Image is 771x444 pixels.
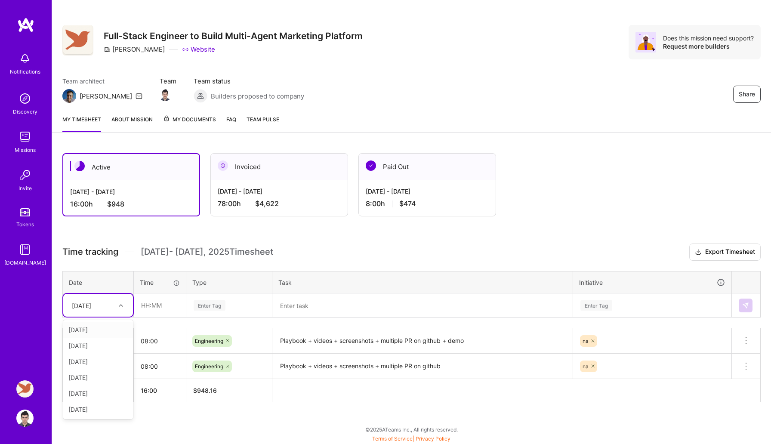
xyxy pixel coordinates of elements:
textarea: Playbook + videos + screenshots + multiple PR on github + demo [273,329,572,353]
span: Team Pulse [247,116,279,123]
textarea: Playbook + videos + screenshots + multiple PR on github [273,355,572,378]
div: 78:00 h [218,199,341,208]
span: Time tracking [62,247,118,257]
div: Invoiced [211,154,348,180]
img: Company Logo [62,25,93,56]
i: icon Chevron [119,303,123,308]
img: Active [74,161,85,171]
span: My Documents [163,115,216,124]
a: User Avatar [14,410,36,427]
img: logo [17,17,34,33]
div: Missions [15,145,36,154]
div: 16:00 h [70,200,192,209]
th: Type [186,271,272,293]
span: $948 [107,200,124,209]
div: Discovery [13,107,37,116]
div: [PERSON_NAME] [104,45,165,54]
span: [DATE] - [DATE] , 2025 Timesheet [141,247,273,257]
a: My timesheet [62,115,101,132]
img: discovery [16,90,34,107]
input: HH:MM [134,355,186,378]
div: Tokens [16,220,34,229]
a: Terms of Service [372,435,413,442]
div: Invite [19,184,32,193]
img: tokens [20,208,30,216]
img: Invoiced [218,160,228,171]
div: Active [63,154,199,180]
i: icon Download [695,248,702,257]
input: HH:MM [134,294,185,317]
input: HH:MM [134,330,186,352]
span: $474 [399,199,416,208]
h3: Full-Stack Engineer to Build Multi-Agent Marketing Platform [104,31,363,41]
i: icon Mail [136,92,142,99]
div: Enter Tag [194,299,225,312]
div: [DATE] [63,401,133,417]
div: [DATE] - [DATE] [218,187,341,196]
a: Privacy Policy [416,435,450,442]
img: guide book [16,241,34,258]
span: Engineering [195,363,223,370]
span: | [372,435,450,442]
img: teamwork [16,128,34,145]
th: 16:00 [134,379,186,402]
span: $4,622 [255,199,279,208]
img: Builders proposed to company [194,89,207,103]
img: bell [16,50,34,67]
div: [DOMAIN_NAME] [4,258,46,267]
div: Time [140,278,180,287]
img: Invite [16,166,34,184]
img: User Avatar [16,410,34,427]
span: Team architect [62,77,142,86]
img: Robynn AI: Full-Stack Engineer to Build Multi-Agent Marketing Platform [16,380,34,398]
div: [DATE] - [DATE] [70,187,192,196]
div: [DATE] [72,301,91,310]
div: [PERSON_NAME] [80,92,132,101]
img: Avatar [635,32,656,52]
a: My Documents [163,115,216,132]
div: [DATE] [63,354,133,370]
div: Request more builders [663,42,754,50]
a: FAQ [226,115,236,132]
th: Task [272,271,573,293]
button: Share [733,86,761,103]
div: Enter Tag [580,299,612,312]
a: About Mission [111,115,153,132]
span: $ 948.16 [193,387,217,394]
span: Team [160,77,176,86]
th: Date [63,271,134,293]
a: Team Pulse [247,115,279,132]
img: Paid Out [366,160,376,171]
a: Team Member Avatar [160,87,171,102]
div: [DATE] [63,385,133,401]
i: icon CompanyGray [104,46,111,53]
div: Paid Out [359,154,496,180]
span: Team status [194,77,304,86]
img: Team Architect [62,89,76,103]
div: 8:00 h [366,199,489,208]
th: Total [63,379,134,402]
div: [DATE] [63,370,133,385]
div: [DATE] [63,338,133,354]
div: Notifications [10,67,40,76]
div: [DATE] - [DATE] [366,187,489,196]
div: Initiative [579,277,725,287]
a: Robynn AI: Full-Stack Engineer to Build Multi-Agent Marketing Platform [14,380,36,398]
div: [DATE] [63,322,133,338]
span: na [583,363,589,370]
img: Team Member Avatar [159,88,172,101]
div: © 2025 ATeams Inc., All rights reserved. [52,419,771,440]
a: Website [182,45,215,54]
span: Engineering [195,338,223,344]
button: Export Timesheet [689,244,761,261]
span: Share [739,90,755,99]
div: Does this mission need support? [663,34,754,42]
span: Builders proposed to company [211,92,304,101]
img: Submit [742,302,749,309]
span: na [583,338,589,344]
